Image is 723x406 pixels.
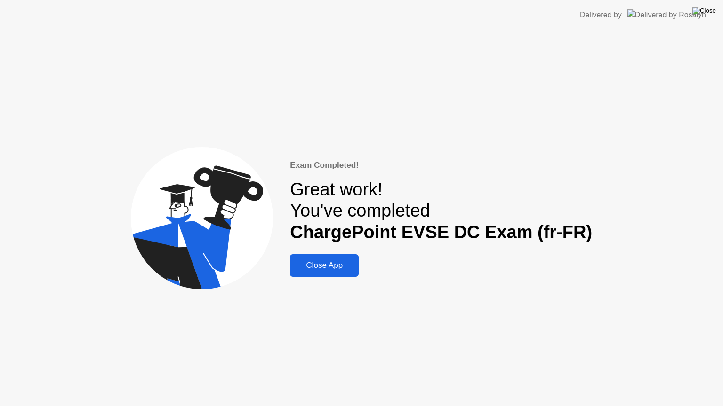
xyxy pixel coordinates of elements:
img: Delivered by Rosalyn [627,9,706,20]
div: Close App [293,261,356,270]
b: ChargePoint EVSE DC Exam (fr-FR) [290,222,592,242]
div: Great work! You've completed [290,179,592,243]
button: Close App [290,254,359,277]
img: Close [692,7,716,15]
div: Delivered by [580,9,622,21]
div: Exam Completed! [290,159,592,172]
